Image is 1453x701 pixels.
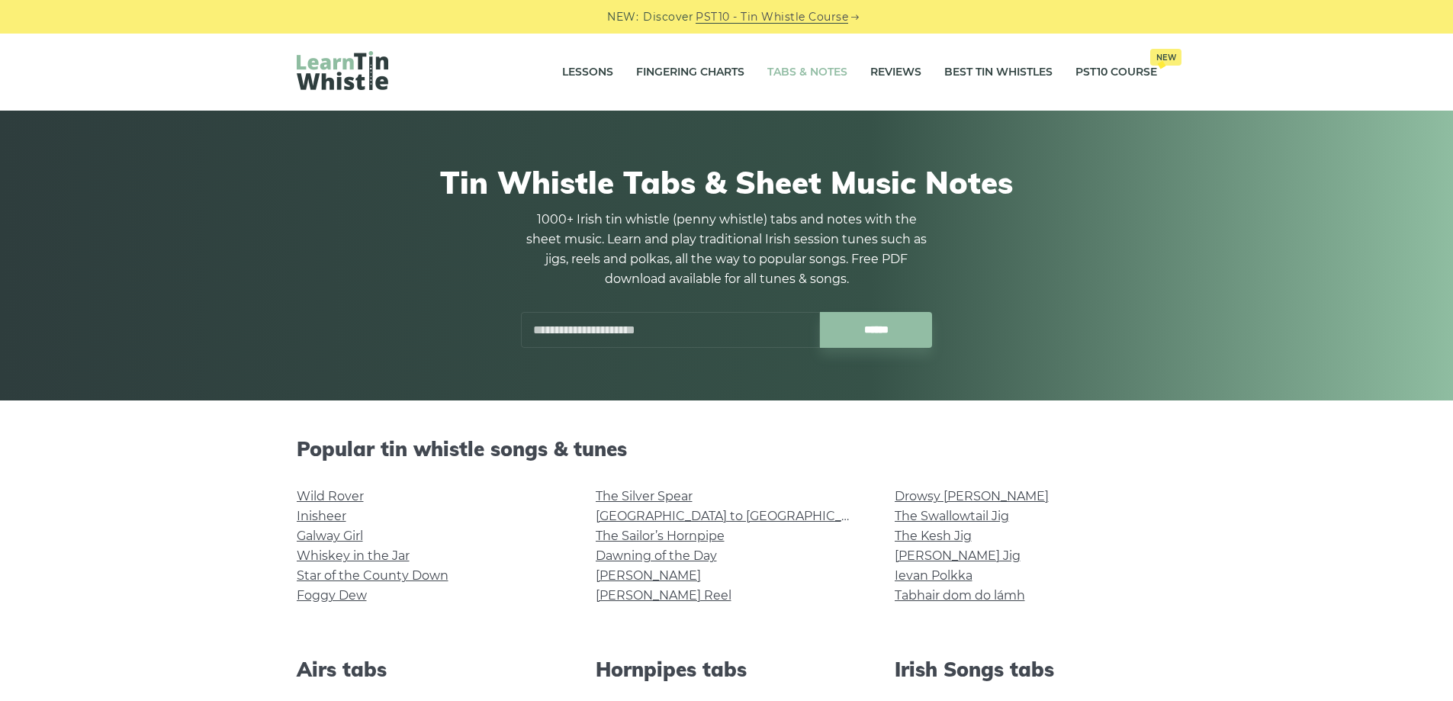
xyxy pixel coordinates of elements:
h2: Irish Songs tabs [895,658,1157,681]
a: Inisheer [297,509,346,523]
img: LearnTinWhistle.com [297,51,388,90]
h2: Popular tin whistle songs & tunes [297,437,1157,461]
h1: Tin Whistle Tabs & Sheet Music Notes [297,164,1157,201]
a: Lessons [562,53,613,92]
a: The Sailor’s Hornpipe [596,529,725,543]
a: Tabs & Notes [767,53,847,92]
a: [PERSON_NAME] Jig [895,548,1021,563]
a: Tabhair dom do lámh [895,588,1025,603]
a: [PERSON_NAME] [596,568,701,583]
span: New [1150,49,1181,66]
a: Drowsy [PERSON_NAME] [895,489,1049,503]
a: Best Tin Whistles [944,53,1053,92]
a: [PERSON_NAME] Reel [596,588,731,603]
p: 1000+ Irish tin whistle (penny whistle) tabs and notes with the sheet music. Learn and play tradi... [521,210,933,289]
a: The Swallowtail Jig [895,509,1009,523]
a: Fingering Charts [636,53,744,92]
a: The Kesh Jig [895,529,972,543]
a: [GEOGRAPHIC_DATA] to [GEOGRAPHIC_DATA] [596,509,877,523]
a: The Silver Spear [596,489,693,503]
h2: Airs tabs [297,658,559,681]
a: Wild Rover [297,489,364,503]
a: Galway Girl [297,529,363,543]
a: Foggy Dew [297,588,367,603]
a: Reviews [870,53,921,92]
a: Star of the County Down [297,568,448,583]
a: Dawning of the Day [596,548,717,563]
a: Ievan Polkka [895,568,972,583]
a: PST10 CourseNew [1075,53,1157,92]
a: Whiskey in the Jar [297,548,410,563]
h2: Hornpipes tabs [596,658,858,681]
